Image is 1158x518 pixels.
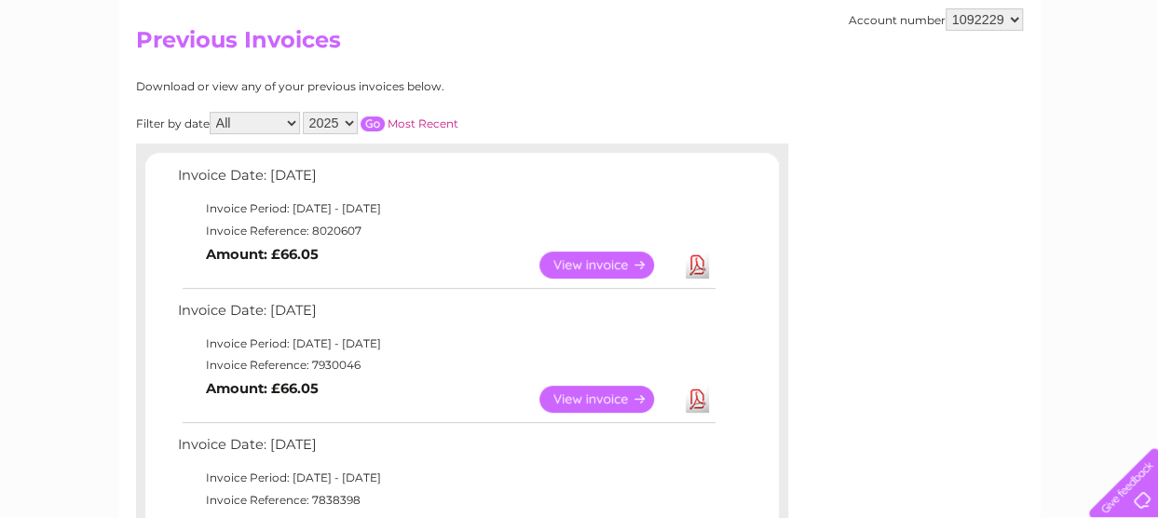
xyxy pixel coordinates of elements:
[173,489,718,511] td: Invoice Reference: 7838398
[877,79,918,93] a: Energy
[807,9,935,33] a: 0333 014 3131
[136,112,625,134] div: Filter by date
[173,432,718,467] td: Invoice Date: [DATE]
[539,386,676,413] a: View
[830,79,865,93] a: Water
[136,80,625,93] div: Download or view any of your previous invoices below.
[136,27,1023,62] h2: Previous Invoices
[1097,79,1140,93] a: Log out
[173,467,718,489] td: Invoice Period: [DATE] - [DATE]
[41,48,136,105] img: logo.png
[173,220,718,242] td: Invoice Reference: 8020607
[173,333,718,355] td: Invoice Period: [DATE] - [DATE]
[1034,79,1080,93] a: Contact
[173,298,718,333] td: Invoice Date: [DATE]
[929,79,985,93] a: Telecoms
[173,354,718,376] td: Invoice Reference: 7930046
[173,198,718,220] td: Invoice Period: [DATE] - [DATE]
[686,386,709,413] a: Download
[388,116,458,130] a: Most Recent
[140,10,1020,90] div: Clear Business is a trading name of Verastar Limited (registered in [GEOGRAPHIC_DATA] No. 3667643...
[206,246,319,263] b: Amount: £66.05
[996,79,1023,93] a: Blog
[849,8,1023,31] div: Account number
[686,252,709,279] a: Download
[539,252,676,279] a: View
[206,380,319,397] b: Amount: £66.05
[173,163,718,198] td: Invoice Date: [DATE]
